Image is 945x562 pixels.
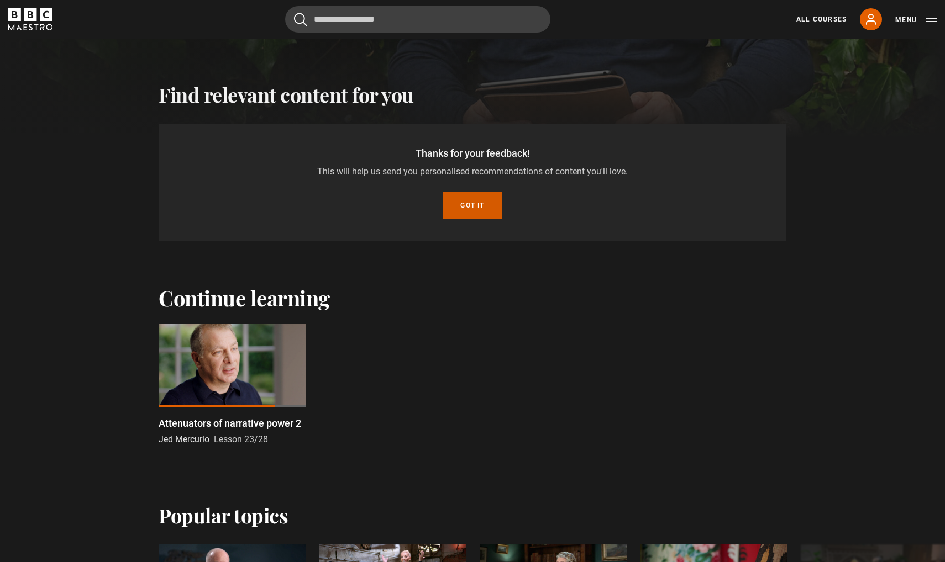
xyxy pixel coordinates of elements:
p: This will help us send you personalised recommendations of content you'll love. [167,165,778,178]
p: Attenuators of narrative power 2 [159,416,301,431]
input: Search [285,6,550,33]
span: Lesson 23/28 [214,434,268,444]
button: Submit the search query [294,13,307,26]
h2: Popular topics [159,503,288,527]
a: All Courses [796,14,847,24]
svg: BBC Maestro [8,8,53,30]
button: Toggle navigation [895,14,937,25]
h2: Continue learning [159,285,786,311]
span: Jed Mercurio [159,434,209,444]
p: Thanks for your feedback! [167,146,778,161]
h2: Find relevant content for you [159,83,786,106]
button: Got it [443,192,502,219]
a: Attenuators of narrative power 2 Jed Mercurio Lesson 23/28 [159,324,306,446]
